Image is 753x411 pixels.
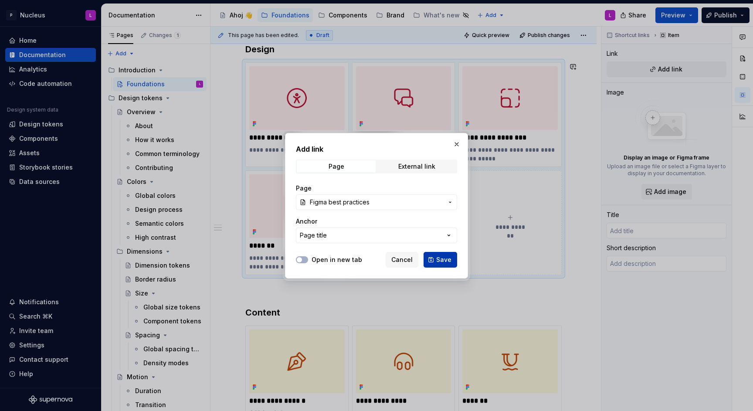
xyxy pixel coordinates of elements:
button: Page title [296,228,457,243]
div: Page [329,163,344,170]
span: Cancel [391,255,413,264]
div: External link [398,163,435,170]
button: Cancel [386,252,418,268]
label: Page [296,184,312,193]
span: Figma best practices [310,198,370,207]
button: Save [424,252,457,268]
button: Figma best practices [296,194,457,210]
div: Page title [300,231,327,240]
h2: Add link [296,144,457,154]
label: Anchor [296,217,317,226]
label: Open in new tab [312,255,362,264]
span: Save [436,255,451,264]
